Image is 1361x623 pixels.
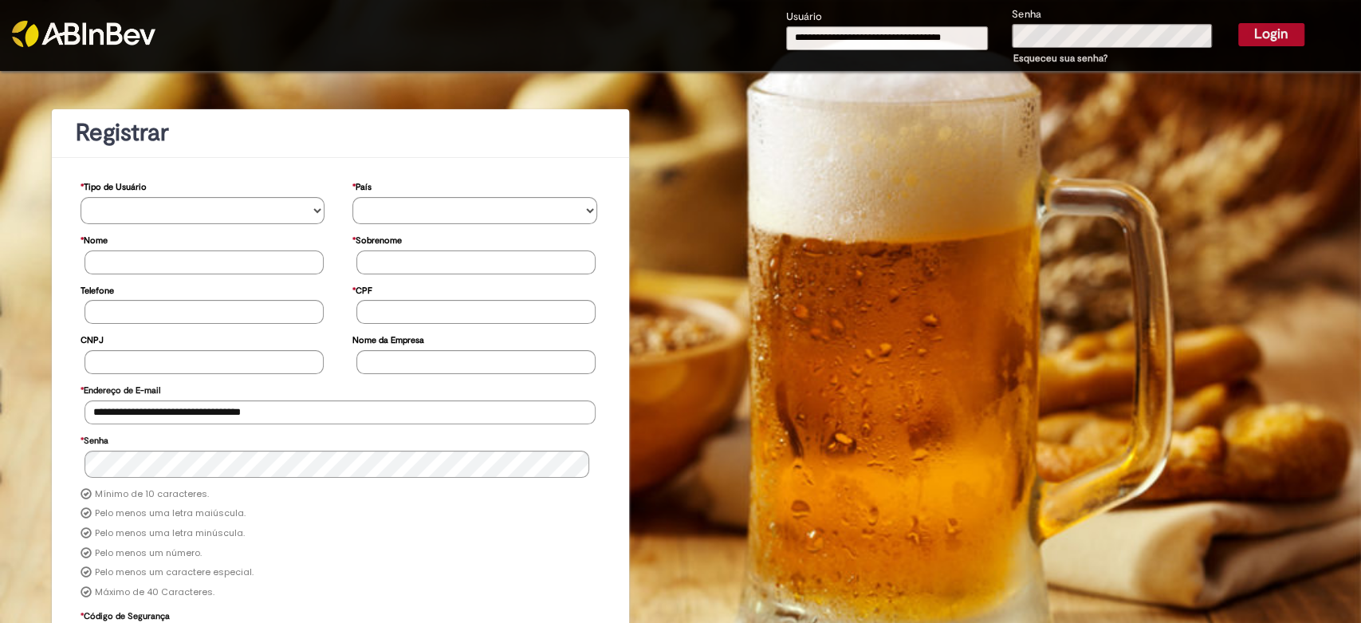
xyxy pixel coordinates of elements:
[81,227,108,250] label: Nome
[81,428,108,451] label: Senha
[352,227,402,250] label: Sobrenome
[95,586,214,599] label: Máximo de 40 Caracteres.
[95,488,209,501] label: Mínimo de 10 caracteres.
[76,120,605,146] h1: Registrar
[352,174,372,197] label: País
[95,547,202,560] label: Pelo menos um número.
[95,527,245,540] label: Pelo menos uma letra minúscula.
[12,21,155,47] img: ABInbev-white.png
[352,278,372,301] label: CPF
[81,278,114,301] label: Telefone
[1012,7,1040,22] label: Senha
[95,566,254,579] label: Pelo menos um caractere especial.
[352,327,424,350] label: Nome da Empresa
[81,174,147,197] label: Tipo de Usuário
[95,507,246,520] label: Pelo menos uma letra maiúscula.
[1013,52,1107,65] a: Esqueceu sua senha?
[81,327,104,350] label: CNPJ
[1238,23,1304,45] button: Login
[786,10,822,25] label: Usuário
[81,377,160,400] label: Endereço de E-mail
